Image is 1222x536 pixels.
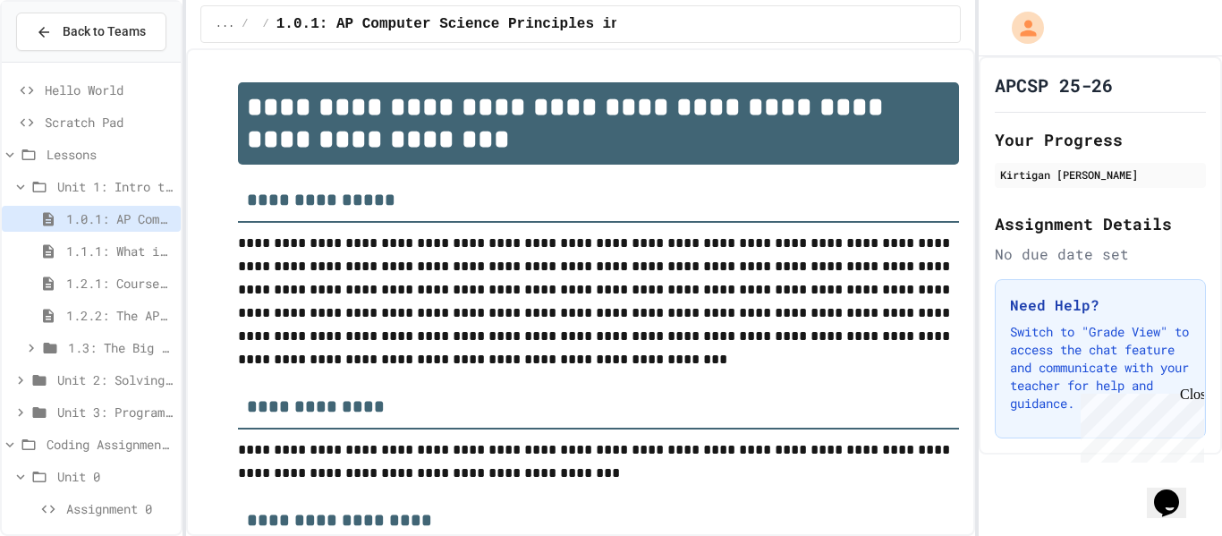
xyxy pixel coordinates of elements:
[7,7,123,114] div: Chat with us now!Close
[57,467,174,486] span: Unit 0
[66,499,174,518] span: Assignment 0
[242,17,248,31] span: /
[45,113,174,132] span: Scratch Pad
[1010,323,1191,413] p: Switch to "Grade View" to access the chat feature and communicate with your teacher for help and ...
[66,209,174,228] span: 1.0.1: AP Computer Science Principles in Python Course Syllabus
[68,338,174,357] span: 1.3: The Big Ideas
[16,13,166,51] button: Back to Teams
[57,370,174,389] span: Unit 2: Solving Problems in Computer Science
[57,177,174,196] span: Unit 1: Intro to Computer Science
[993,7,1048,48] div: My Account
[995,243,1206,265] div: No due date set
[45,81,174,99] span: Hello World
[63,22,146,41] span: Back to Teams
[47,435,174,454] span: Coding Assignments
[66,306,174,325] span: 1.2.2: The AP Exam
[66,274,174,293] span: 1.2.1: Course Overview
[995,127,1206,152] h2: Your Progress
[1000,166,1201,183] div: Kirtigan [PERSON_NAME]
[57,403,174,421] span: Unit 3: Programming with Python
[66,242,174,260] span: 1.1.1: What is Computer Science?
[995,72,1113,98] h1: APCSP 25-26
[995,211,1206,236] h2: Assignment Details
[47,145,174,164] span: Lessons
[276,13,818,35] span: 1.0.1: AP Computer Science Principles in Python Course Syllabus
[1010,294,1191,316] h3: Need Help?
[216,17,235,31] span: ...
[1073,387,1204,463] iframe: chat widget
[1147,464,1204,518] iframe: chat widget
[263,17,269,31] span: /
